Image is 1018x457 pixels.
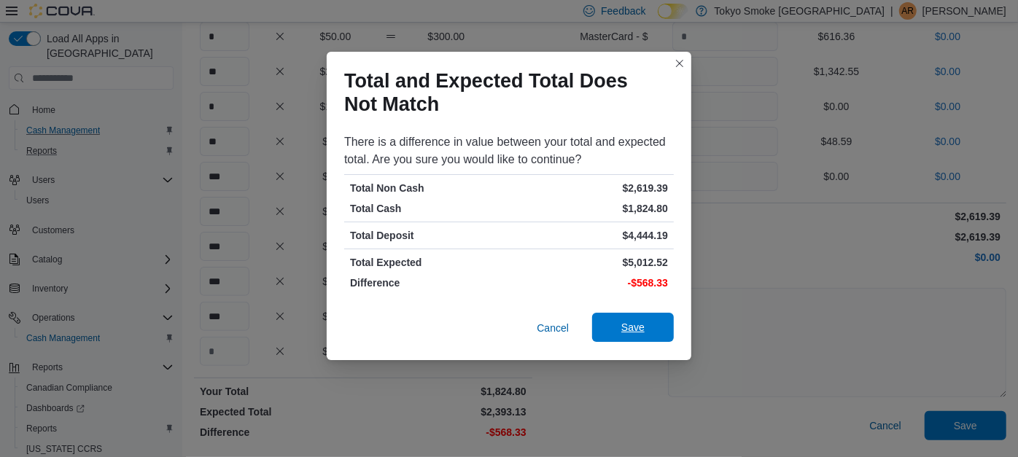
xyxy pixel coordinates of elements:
h1: Total and Expected Total Does Not Match [344,69,662,116]
p: Total Expected [350,255,506,270]
p: $2,619.39 [512,181,668,195]
p: -$568.33 [512,276,668,290]
p: Total Cash [350,201,506,216]
p: Difference [350,276,506,290]
p: $5,012.52 [512,255,668,270]
button: Cancel [531,313,575,343]
p: $4,444.19 [512,228,668,243]
p: Total Non Cash [350,181,506,195]
p: Total Deposit [350,228,506,243]
div: There is a difference in value between your total and expected total. Are you sure you would like... [344,133,674,168]
span: Cancel [537,321,569,335]
p: $1,824.80 [512,201,668,216]
button: Closes this modal window [671,55,688,72]
button: Save [592,313,674,342]
span: Save [621,320,645,335]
